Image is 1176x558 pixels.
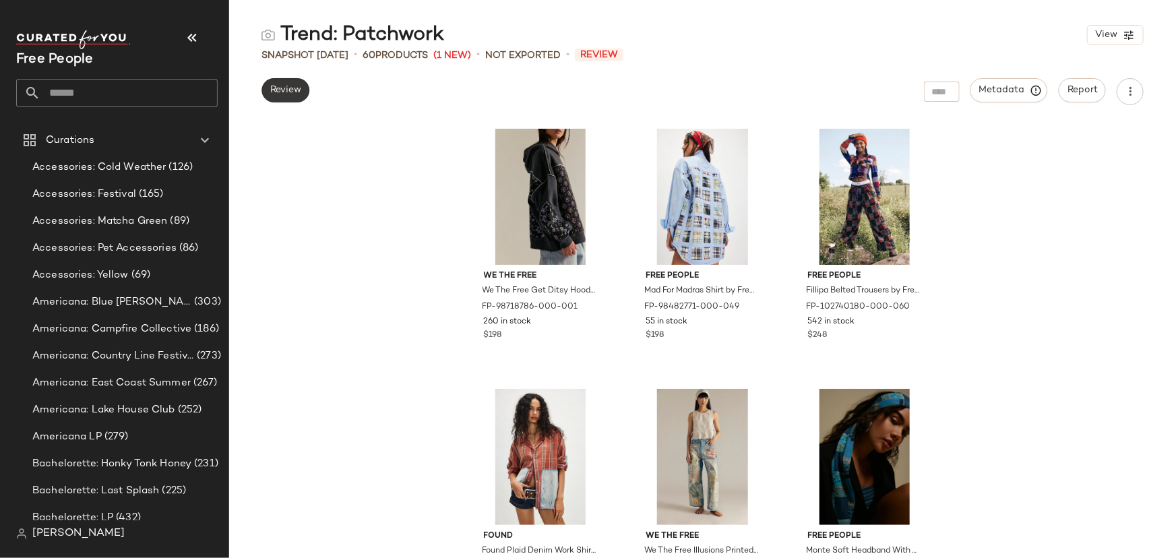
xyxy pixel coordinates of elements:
span: Accessories: Cold Weather [32,160,166,175]
span: We The Free Get Ditsy Hoodie at Free People in Black, Size: L [483,285,596,297]
span: (273) [194,348,221,364]
span: View [1094,30,1117,40]
span: (69) [129,268,151,283]
span: [PERSON_NAME] [32,526,125,542]
div: Products [363,49,428,63]
span: Found Plaid Denim Work Shirt at Free People in [GEOGRAPHIC_DATA], Size: L [483,545,596,557]
span: Free People [808,530,922,542]
span: Bachelorette: Honky Tonk Honey [32,456,191,472]
img: 95490140_045_d [635,389,770,525]
img: svg%3e [16,528,27,539]
span: Americana: Blue [PERSON_NAME] Baby [32,294,191,310]
span: We The Free [484,270,598,282]
span: $248 [808,330,828,342]
span: (86) [177,241,199,256]
span: Americana LP [32,429,102,445]
span: We The Free [646,530,760,542]
span: Fillipa Belted Trousers by Free People in Red, Size: US 12 [807,285,921,297]
span: Metadata [979,84,1040,96]
span: Monte Soft Headband With Ties by Free People in Blue [807,545,921,557]
span: (225) [160,483,187,499]
button: Metadata [970,78,1048,102]
span: 542 in stock [808,316,855,328]
button: View [1087,25,1144,45]
span: Bachelorette: LP [32,510,113,526]
span: • [566,47,569,63]
span: (165) [136,187,164,202]
span: Found [484,530,598,542]
span: FP-98482771-000-049 [644,301,739,313]
img: 98482771_049_b [635,129,770,265]
span: Report [1067,85,1098,96]
span: Accessories: Festival [32,187,136,202]
span: 60 [363,51,375,61]
img: 102740180_060_0 [797,129,933,265]
span: (89) [168,214,190,229]
span: Not Exported [485,49,561,63]
span: Curations [46,133,94,148]
span: (231) [191,456,218,472]
span: (432) [113,510,141,526]
span: Mad For Madras Shirt by Free People in Blue, Size: S [644,285,758,297]
span: $198 [646,330,664,342]
span: (1 New) [433,49,471,63]
span: Review [575,49,623,61]
span: 260 in stock [484,316,532,328]
span: (303) [191,294,221,310]
img: cfy_white_logo.C9jOOHJF.svg [16,30,131,49]
span: Americana: Campfire Collective [32,321,191,337]
span: Accessories: Yellow [32,268,129,283]
span: Bachelorette: Last Splash [32,483,160,499]
span: (279) [102,429,129,445]
img: 100264290_040_a [797,389,933,525]
span: 55 in stock [646,316,687,328]
span: FP-98718786-000-001 [483,301,578,313]
span: • [476,47,480,63]
span: We The Free Illusions Printed Relaxed Jeans at Free People in Light Wash, Size: 24 S [644,545,758,557]
span: Free People [808,270,922,282]
span: (252) [175,402,202,418]
span: Review [270,85,301,96]
img: 98718786_001_d [473,129,609,265]
span: Accessories: Pet Accessories [32,241,177,256]
span: (126) [166,160,193,175]
button: Report [1059,78,1106,102]
span: $198 [484,330,502,342]
span: • [354,47,357,63]
span: (186) [191,321,219,337]
button: Review [261,78,309,102]
img: svg%3e [261,28,275,42]
span: Snapshot [DATE] [261,49,348,63]
span: Current Company Name [16,53,94,67]
span: (267) [191,375,218,391]
span: Americana: East Coast Summer [32,375,191,391]
span: Accessories: Matcha Green [32,214,168,229]
span: Americana: Lake House Club [32,402,175,418]
span: FP-102740180-000-060 [807,301,910,313]
span: Free People [646,270,760,282]
div: Trend: Patchwork [261,22,444,49]
img: 101747301_089_a [473,389,609,525]
span: Americana: Country Line Festival [32,348,194,364]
